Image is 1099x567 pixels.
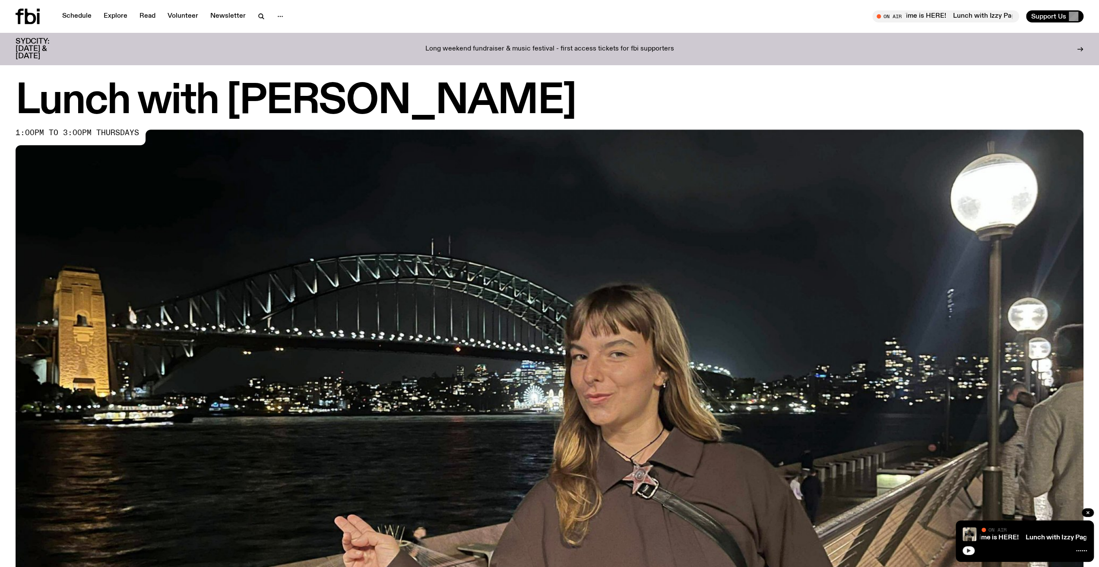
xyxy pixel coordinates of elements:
span: On Air [988,527,1007,532]
a: Lunch with Izzy Page | Spring Time is HERE! [884,534,1019,541]
p: Long weekend fundraiser & music festival - first access tickets for fbi supporters [425,45,674,53]
button: On AirLunch with Izzy Page | Spring Time is HERE!Lunch with Izzy Page | Spring Time is HERE! [872,10,1019,22]
a: Schedule [57,10,97,22]
a: Read [134,10,161,22]
button: Support Us [1026,10,1083,22]
h3: SYDCITY: [DATE] & [DATE] [16,38,71,60]
span: Support Us [1031,13,1066,20]
a: Volunteer [162,10,203,22]
a: Explore [98,10,133,22]
span: 1:00pm to 3:00pm thursdays [16,130,139,136]
a: Newsletter [205,10,251,22]
h1: Lunch with [PERSON_NAME] [16,82,1083,121]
